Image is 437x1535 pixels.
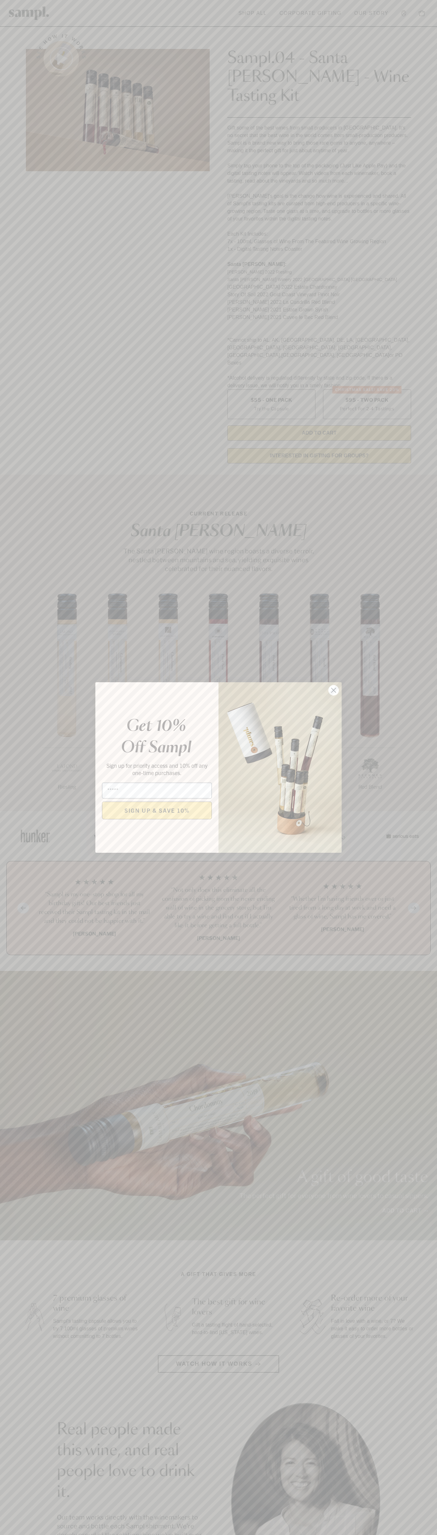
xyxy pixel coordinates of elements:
input: Email [102,783,212,798]
button: SIGN UP & SAVE 10% [102,802,212,819]
em: Get 10% Off Sampl [121,719,191,755]
span: Sign up for priority access and 10% off any one-time purchases. [106,762,207,776]
button: Close dialog [328,685,339,696]
img: 96933287-25a1-481a-a6d8-4dd623390dc6.png [218,682,342,853]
